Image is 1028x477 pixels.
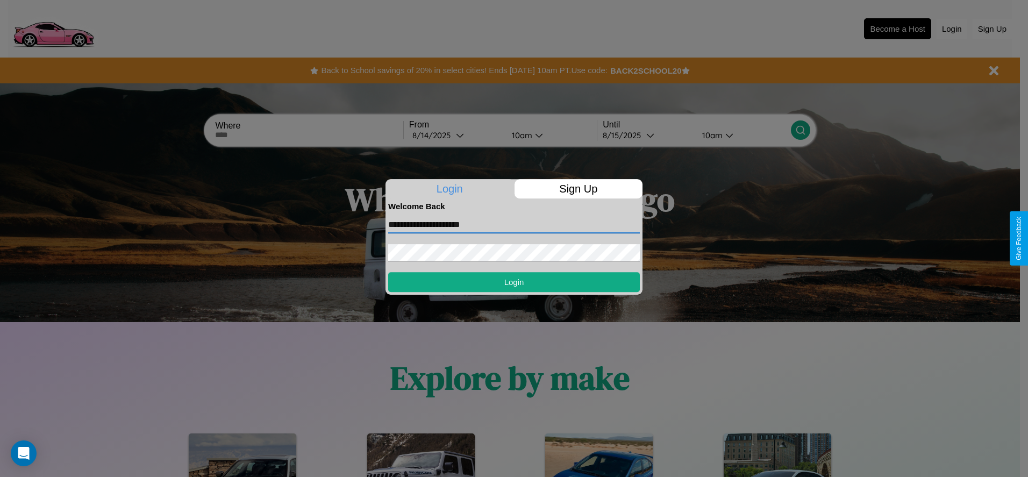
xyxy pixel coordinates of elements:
[1015,217,1023,260] div: Give Feedback
[11,440,37,466] div: Open Intercom Messenger
[515,179,643,198] p: Sign Up
[388,272,640,292] button: Login
[386,179,514,198] p: Login
[388,202,640,211] h4: Welcome Back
